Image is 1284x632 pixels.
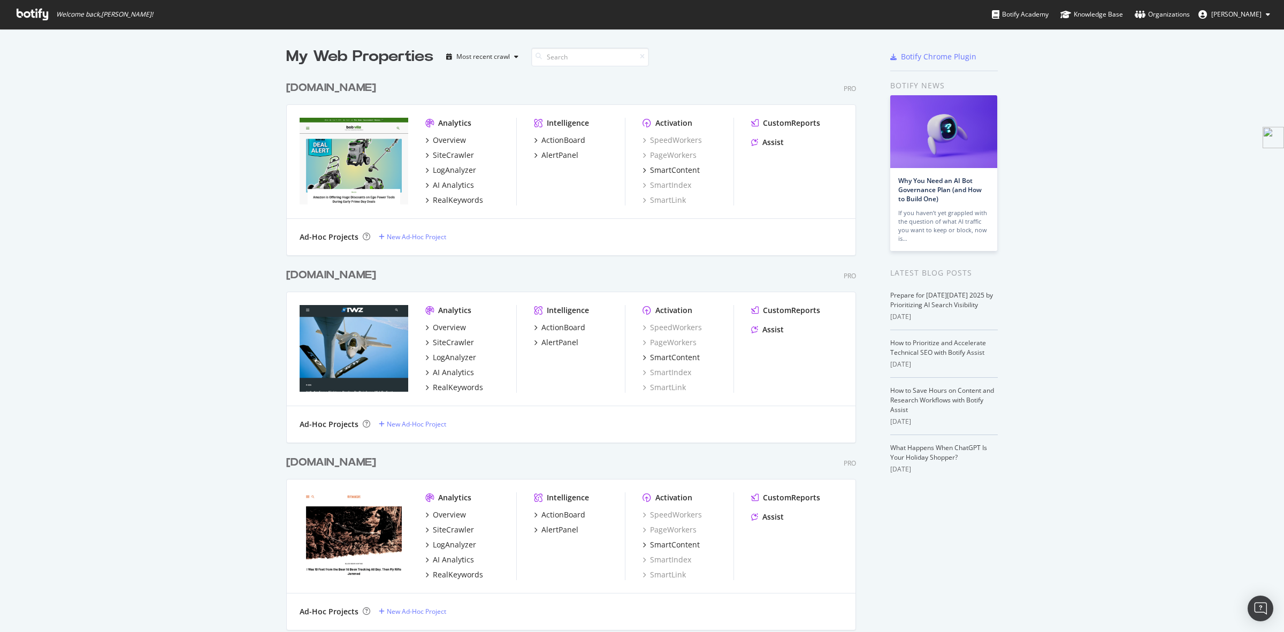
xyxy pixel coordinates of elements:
div: Knowledge Base [1060,9,1123,20]
a: New Ad-Hoc Project [379,420,446,429]
div: Most recent crawl [456,54,510,60]
a: SmartContent [643,352,700,363]
div: AlertPanel [541,524,578,535]
a: LogAnalyzer [425,539,476,550]
div: Activation [655,305,692,316]
a: Why You Need an AI Bot Governance Plan (and How to Build One) [898,176,982,203]
div: Assist [762,324,784,335]
a: AlertPanel [534,524,578,535]
div: Overview [433,509,466,520]
a: ActionBoard [534,509,585,520]
div: ActionBoard [541,322,585,333]
a: SpeedWorkers [643,322,702,333]
a: SiteCrawler [425,524,474,535]
a: SmartIndex [643,554,691,565]
a: CustomReports [751,492,820,503]
a: PageWorkers [643,524,697,535]
div: SiteCrawler [433,150,474,161]
div: AlertPanel [541,337,578,348]
img: outdoorlife.com [300,492,408,579]
div: [DOMAIN_NAME] [286,80,376,96]
a: CustomReports [751,305,820,316]
div: Activation [655,118,692,128]
div: AlertPanel [541,150,578,161]
a: How to Prioritize and Accelerate Technical SEO with Botify Assist [890,338,986,357]
a: ActionBoard [534,135,585,146]
button: Most recent crawl [442,48,523,65]
div: Pro [844,459,856,468]
div: Intelligence [547,492,589,503]
div: CustomReports [763,305,820,316]
a: New Ad-Hoc Project [379,232,446,241]
div: [DATE] [890,312,998,322]
div: CustomReports [763,492,820,503]
a: How to Save Hours on Content and Research Workflows with Botify Assist [890,386,994,414]
a: AI Analytics [425,367,474,378]
div: New Ad-Hoc Project [387,607,446,616]
div: Overview [433,135,466,146]
div: RealKeywords [433,569,483,580]
a: PageWorkers [643,150,697,161]
div: LogAnalyzer [433,539,476,550]
a: SmartLink [643,195,686,205]
div: Analytics [438,492,471,503]
a: Overview [425,509,466,520]
a: SiteCrawler [425,337,474,348]
div: SmartIndex [643,180,691,191]
div: Activation [655,492,692,503]
div: If you haven’t yet grappled with the question of what AI traffic you want to keep or block, now is… [898,209,989,243]
img: twz.com [300,305,408,392]
a: RealKeywords [425,382,483,393]
div: SiteCrawler [433,337,474,348]
div: SmartContent [650,165,700,176]
div: Botify Academy [992,9,1049,20]
div: Analytics [438,305,471,316]
a: SpeedWorkers [643,509,702,520]
div: SmartContent [650,539,700,550]
div: Ad-Hoc Projects [300,606,358,617]
a: [DOMAIN_NAME] [286,268,380,283]
img: bobvila.com [300,118,408,204]
a: LogAnalyzer [425,165,476,176]
div: [DATE] [890,465,998,474]
a: AI Analytics [425,554,474,565]
span: Welcome back, [PERSON_NAME] ! [56,10,153,19]
img: Why You Need an AI Bot Governance Plan (and How to Build One) [890,95,997,168]
div: AI Analytics [433,367,474,378]
a: SmartLink [643,569,686,580]
a: RealKeywords [425,195,483,205]
a: New Ad-Hoc Project [379,607,446,616]
div: PageWorkers [643,337,697,348]
div: Organizations [1135,9,1190,20]
input: Search [531,48,649,66]
div: Assist [762,137,784,148]
div: Overview [433,322,466,333]
div: SmartIndex [643,367,691,378]
div: AI Analytics [433,180,474,191]
div: Intelligence [547,118,589,128]
div: Pro [844,84,856,93]
div: [DATE] [890,417,998,427]
a: Prepare for [DATE][DATE] 2025 by Prioritizing AI Search Visibility [890,291,993,309]
a: ActionBoard [534,322,585,333]
a: RealKeywords [425,569,483,580]
a: Botify Chrome Plugin [890,51,976,62]
div: CustomReports [763,118,820,128]
a: Assist [751,512,784,522]
div: Botify news [890,80,998,92]
a: SpeedWorkers [643,135,702,146]
a: SiteCrawler [425,150,474,161]
div: Pro [844,271,856,280]
div: Ad-Hoc Projects [300,232,358,242]
a: [DOMAIN_NAME] [286,80,380,96]
div: Intelligence [547,305,589,316]
div: LogAnalyzer [433,352,476,363]
img: side-widget.svg [1263,127,1284,148]
a: SmartContent [643,165,700,176]
div: Assist [762,512,784,522]
a: SmartLink [643,382,686,393]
